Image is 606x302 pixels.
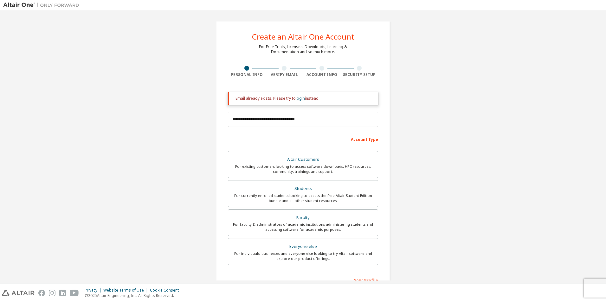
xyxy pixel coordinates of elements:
[150,288,183,293] div: Cookie Consent
[59,290,66,296] img: linkedin.svg
[85,288,103,293] div: Privacy
[232,155,374,164] div: Altair Customers
[266,72,303,77] div: Verify Email
[252,33,354,41] div: Create an Altair One Account
[341,72,378,77] div: Security Setup
[296,96,305,101] a: login
[303,72,341,77] div: Account Info
[232,242,374,251] div: Everyone else
[235,96,373,101] div: Email already exists. Please try to instead.
[49,290,55,296] img: instagram.svg
[232,164,374,174] div: For existing customers looking to access software downloads, HPC resources, community, trainings ...
[232,184,374,193] div: Students
[85,293,183,298] p: © 2025 Altair Engineering, Inc. All Rights Reserved.
[2,290,35,296] img: altair_logo.svg
[228,72,266,77] div: Personal Info
[228,134,378,144] div: Account Type
[103,288,150,293] div: Website Terms of Use
[232,213,374,222] div: Faculty
[232,251,374,261] div: For individuals, businesses and everyone else looking to try Altair software and explore our prod...
[232,222,374,232] div: For faculty & administrators of academic institutions administering students and accessing softwa...
[38,290,45,296] img: facebook.svg
[3,2,82,8] img: Altair One
[232,193,374,203] div: For currently enrolled students looking to access the free Altair Student Edition bundle and all ...
[259,44,347,54] div: For Free Trials, Licenses, Downloads, Learning & Documentation and so much more.
[228,275,378,285] div: Your Profile
[70,290,79,296] img: youtube.svg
